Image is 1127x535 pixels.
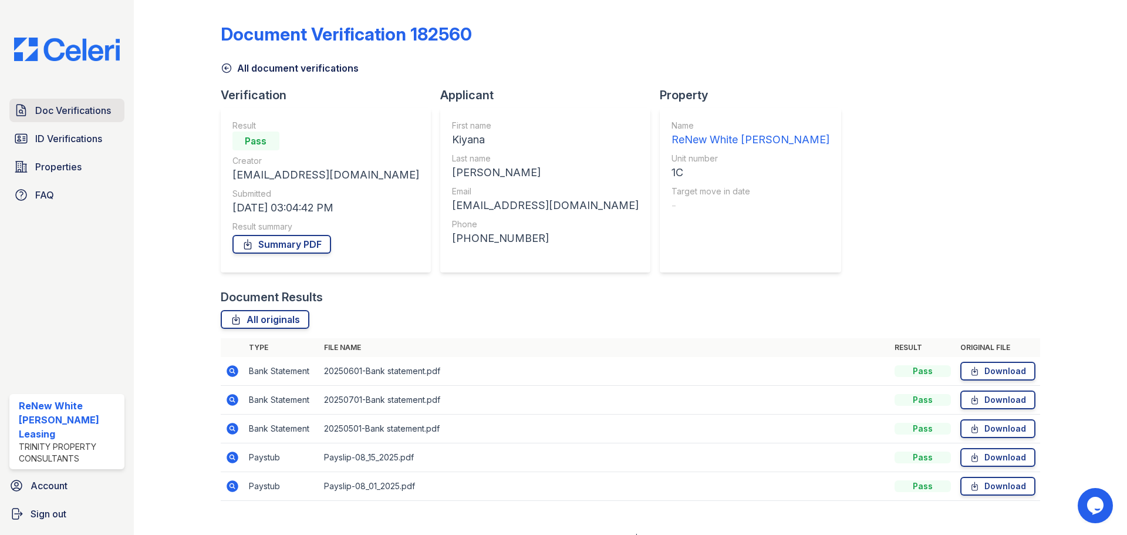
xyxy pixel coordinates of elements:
span: ID Verifications [35,132,102,146]
span: Properties [35,160,82,174]
a: All originals [221,310,309,329]
td: Paystub [244,472,319,501]
div: Document Verification 182560 [221,23,472,45]
a: Download [960,362,1035,381]
div: Applicant [440,87,660,103]
span: Doc Verifications [35,103,111,117]
img: CE_Logo_Blue-a8612792a0a2168367f1c8372b55b34899dd931a85d93a1a3d3e32e68fde9ad4.png [5,38,129,61]
div: ReNew White [PERSON_NAME] [672,132,829,148]
div: - [672,197,829,214]
span: Sign out [31,507,66,521]
div: Property [660,87,851,103]
span: Account [31,479,68,493]
th: Type [244,338,319,357]
div: [EMAIL_ADDRESS][DOMAIN_NAME] [232,167,419,183]
div: Last name [452,153,639,164]
a: Properties [9,155,124,179]
a: Download [960,391,1035,409]
a: Download [960,477,1035,496]
td: 20250601-Bank statement.pdf [319,357,890,386]
div: Pass [895,452,951,463]
td: Bank Statement [244,415,319,443]
div: Pass [232,132,279,150]
div: [EMAIL_ADDRESS][DOMAIN_NAME] [452,197,639,214]
a: All document verifications [221,61,359,75]
td: 20250701-Bank statement.pdf [319,386,890,415]
div: Name [672,120,829,132]
div: Verification [221,87,440,103]
div: Pass [895,480,951,492]
div: Result [232,120,419,132]
div: Submitted [232,188,419,200]
div: Pass [895,365,951,377]
div: Trinity Property Consultants [19,441,120,465]
div: [DATE] 03:04:42 PM [232,200,419,216]
a: Download [960,419,1035,438]
td: Paystub [244,443,319,472]
div: Email [452,186,639,197]
td: 20250501-Bank statement.pdf [319,415,890,443]
a: Sign out [5,502,129,526]
a: Account [5,474,129,497]
td: Payslip-08_15_2025.pdf [319,443,890,472]
span: FAQ [35,188,54,202]
div: Target move in date [672,186,829,197]
div: First name [452,120,639,132]
a: ID Verifications [9,127,124,150]
div: Pass [895,394,951,406]
iframe: chat widget [1078,488,1115,523]
td: Bank Statement [244,386,319,415]
a: Name ReNew White [PERSON_NAME] [672,120,829,148]
a: FAQ [9,183,124,207]
div: Unit number [672,153,829,164]
td: Bank Statement [244,357,319,386]
div: Document Results [221,289,323,305]
div: Creator [232,155,419,167]
a: Summary PDF [232,235,331,254]
td: Payslip-08_01_2025.pdf [319,472,890,501]
a: Download [960,448,1035,467]
div: [PERSON_NAME] [452,164,639,181]
div: Phone [452,218,639,230]
div: Result summary [232,221,419,233]
div: ReNew White [PERSON_NAME] Leasing [19,399,120,441]
a: Doc Verifications [9,99,124,122]
th: Original file [956,338,1040,357]
div: Kiyana [452,132,639,148]
div: 1C [672,164,829,181]
th: Result [890,338,956,357]
th: File name [319,338,890,357]
div: [PHONE_NUMBER] [452,230,639,247]
div: Pass [895,423,951,435]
